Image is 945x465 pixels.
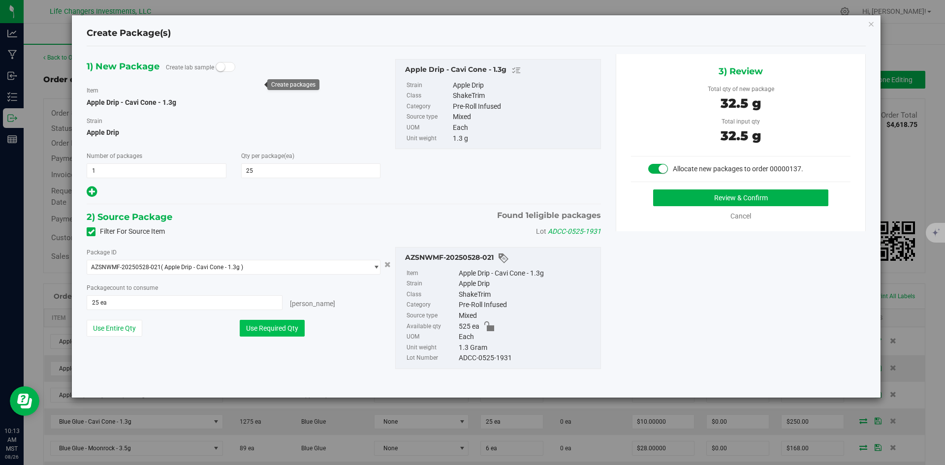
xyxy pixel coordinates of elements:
[453,133,596,144] div: 1.3 g
[453,80,596,91] div: Apple Drip
[91,264,161,271] span: AZSNWMF-20250528-021
[453,112,596,123] div: Mixed
[87,153,142,159] span: Number of packages
[459,268,596,279] div: Apple Drip - Cavi Cone - 1.3g
[407,289,457,300] label: Class
[708,86,774,93] span: Total qty of new package
[87,210,172,224] span: 2) Source Package
[459,321,479,332] span: 525 ea
[161,264,243,271] span: ( Apple Drip - Cavi Cone - 1.3g )
[407,101,451,112] label: Category
[407,300,457,310] label: Category
[240,320,305,337] button: Use Required Qty
[271,81,315,88] div: Create packages
[459,332,596,342] div: Each
[368,260,380,274] span: select
[653,189,828,206] button: Review & Confirm
[407,268,457,279] label: Item
[110,284,125,291] span: count
[526,211,529,220] span: 1
[87,249,117,256] span: Package ID
[87,164,226,178] input: 1
[730,212,751,220] a: Cancel
[284,153,294,159] span: (ea)
[87,86,98,95] label: Item
[722,118,760,125] span: Total input qty
[536,227,546,235] span: Lot
[87,27,171,40] h4: Create Package(s)
[87,98,176,106] span: Apple Drip - Cavi Cone - 1.3g
[405,252,596,264] div: AZSNWMF-20250528-021
[87,189,97,197] span: Add new output
[721,95,761,111] span: 32.5 g
[548,227,601,235] span: ADCC-0525-1931
[87,296,282,310] input: 25 ea
[407,133,451,144] label: Unit weight
[87,320,142,337] button: Use Entire Qty
[407,112,451,123] label: Source type
[407,123,451,133] label: UOM
[453,91,596,101] div: ShakeTrim
[407,353,457,364] label: Lot Number
[381,257,394,272] button: Cancel button
[459,279,596,289] div: Apple Drip
[407,332,457,342] label: UOM
[459,289,596,300] div: ShakeTrim
[459,310,596,321] div: Mixed
[407,310,457,321] label: Source type
[87,226,165,237] label: Filter For Source Item
[87,117,102,125] label: Strain
[242,164,380,178] input: 25
[453,101,596,112] div: Pre-Roll Infused
[459,353,596,364] div: ADCC-0525-1931
[497,210,601,221] span: Found eligible packages
[459,300,596,310] div: Pre-Roll Infused
[453,123,596,133] div: Each
[407,91,451,101] label: Class
[407,321,457,332] label: Available qty
[407,80,451,91] label: Strain
[10,386,39,416] iframe: Resource center
[241,153,294,159] span: Qty per package
[721,128,761,144] span: 32.5 g
[673,165,803,173] span: Allocate new packages to order 00000137.
[87,59,159,74] span: 1) New Package
[407,342,457,353] label: Unit weight
[407,279,457,289] label: Strain
[87,125,380,140] span: Apple Drip
[290,300,335,308] span: [PERSON_NAME]
[459,342,596,353] div: 1.3 Gram
[405,64,596,76] div: Apple Drip - Cavi Cone - 1.3g
[166,60,214,75] label: Create lab sample
[87,284,158,291] span: Package to consume
[719,64,763,79] span: 3) Review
